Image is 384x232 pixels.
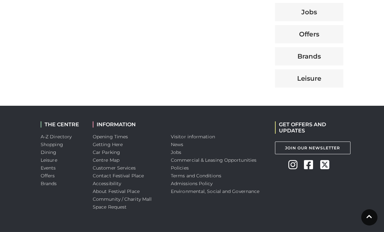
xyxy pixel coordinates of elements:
[93,134,128,140] a: Opening Times
[171,165,189,171] a: Policies
[171,142,183,147] a: News
[93,165,136,171] a: Customer Services
[41,165,56,171] a: Events
[275,3,343,21] button: Jobs
[93,181,121,186] a: Accessibility
[171,149,181,155] a: Jobs
[171,157,256,163] a: Commercial & Leasing Opportunities
[275,25,343,43] button: Offers
[41,181,57,186] a: Brands
[41,121,83,128] h2: THE CENTRE
[41,173,55,179] a: Offers
[93,121,161,128] h2: INFORMATION
[41,142,63,147] a: Shopping
[93,157,119,163] a: Centre Map
[275,121,343,134] h2: GET OFFERS AND UPDATES
[93,196,152,210] a: Community / Charity Mall Space Request
[41,134,72,140] a: A-Z Directory
[171,181,213,186] a: Admissions Policy
[41,157,57,163] a: Leisure
[171,188,259,194] a: Environmental, Social and Governance
[275,142,350,154] a: Join Our Newsletter
[93,142,123,147] a: Getting Here
[171,134,215,140] a: Visitor information
[275,47,343,65] button: Brands
[275,69,343,88] button: Leisure
[93,149,120,155] a: Car Parking
[171,173,221,179] a: Terms and Conditions
[93,188,140,194] a: About Festival Place
[93,173,144,179] a: Contact Festival Place
[41,149,57,155] a: Dining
